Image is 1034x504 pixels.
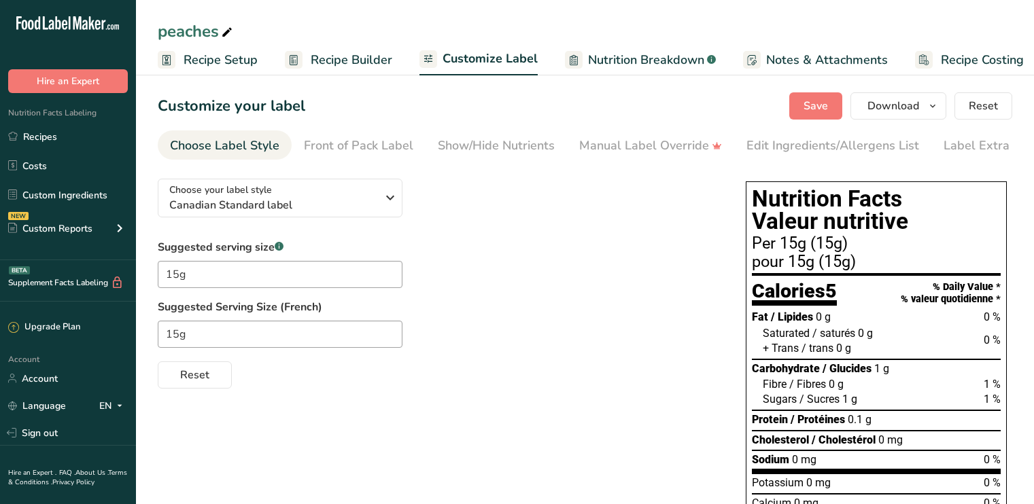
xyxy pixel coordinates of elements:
[75,468,108,478] a: About Us .
[823,362,872,375] span: / Glucides
[984,393,1001,406] span: 1 %
[829,378,844,391] span: 0 g
[812,327,855,340] span: / saturés
[858,327,873,340] span: 0 g
[752,187,1001,233] h1: Nutrition Facts Valeur nutritive
[169,197,377,213] span: Canadian Standard label
[988,458,1020,490] iframe: Intercom live chat
[984,453,1001,466] span: 0 %
[158,239,402,255] label: Suggested serving size
[9,266,30,274] div: BETA
[848,413,872,426] span: 0.1 g
[915,45,1024,75] a: Recipe Costing
[588,51,704,69] span: Nutrition Breakdown
[8,394,66,418] a: Language
[752,413,788,426] span: Protein
[158,299,719,315] label: Suggested Serving Size (French)
[170,137,279,155] div: Choose Label Style
[158,45,258,75] a: Recipe Setup
[874,362,889,375] span: 1 g
[752,362,820,375] span: Carbohydrate
[443,50,538,68] span: Customize Label
[941,51,1024,69] span: Recipe Costing
[8,468,56,478] a: Hire an Expert .
[752,310,768,323] span: Fat
[158,179,402,217] button: Choose your label style Canadian Standard label
[763,393,797,406] span: Sugars
[763,342,799,355] span: + Trans
[8,468,127,487] a: Terms & Conditions .
[158,95,305,118] h1: Customize your label
[825,279,837,302] span: 5
[752,453,789,466] span: Sodium
[802,342,833,355] span: / trans
[8,69,128,93] button: Hire an Expert
[311,51,392,69] span: Recipe Builder
[746,137,919,155] div: Edit Ingredients/Allergens List
[752,254,1001,270] div: pour 15g (15g)
[789,92,842,120] button: Save
[791,413,845,426] span: / Protéines
[836,342,851,355] span: 0 g
[743,45,888,75] a: Notes & Attachments
[158,19,235,43] div: peaches
[954,92,1012,120] button: Reset
[285,45,392,75] a: Recipe Builder
[752,236,1001,252] div: Per 15g (15g)
[867,98,919,114] span: Download
[8,321,80,334] div: Upgrade Plan
[816,310,831,323] span: 0 g
[763,327,810,340] span: Saturated
[169,183,272,197] span: Choose your label style
[8,212,29,220] div: NEW
[789,378,826,391] span: / Fibres
[766,51,888,69] span: Notes & Attachments
[804,98,828,114] span: Save
[984,476,1001,489] span: 0 %
[984,378,1001,391] span: 1 %
[579,137,722,155] div: Manual Label Override
[99,397,128,414] div: EN
[8,221,92,236] div: Custom Reports
[812,433,876,446] span: / Cholestérol
[184,51,258,69] span: Recipe Setup
[984,310,1001,323] span: 0 %
[565,45,716,75] a: Nutrition Breakdown
[59,468,75,478] a: FAQ .
[799,393,840,406] span: / Sucres
[878,433,903,446] span: 0 mg
[419,43,538,76] a: Customize Label
[438,137,555,155] div: Show/Hide Nutrients
[52,478,94,487] a: Privacy Policy
[984,334,1001,346] span: 0 %
[763,378,787,391] span: Fibre
[792,453,816,466] span: 0 mg
[806,476,831,489] span: 0 mg
[901,281,1001,305] div: % Daily Value * % valeur quotidienne *
[752,281,837,306] div: Calories
[944,137,1034,155] div: Label Extra Info
[158,361,232,389] button: Reset
[180,367,209,383] span: Reset
[969,98,998,114] span: Reset
[752,433,809,446] span: Cholesterol
[752,476,804,489] span: Potassium
[771,310,813,323] span: / Lipides
[842,393,857,406] span: 1 g
[304,137,413,155] div: Front of Pack Label
[850,92,946,120] button: Download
